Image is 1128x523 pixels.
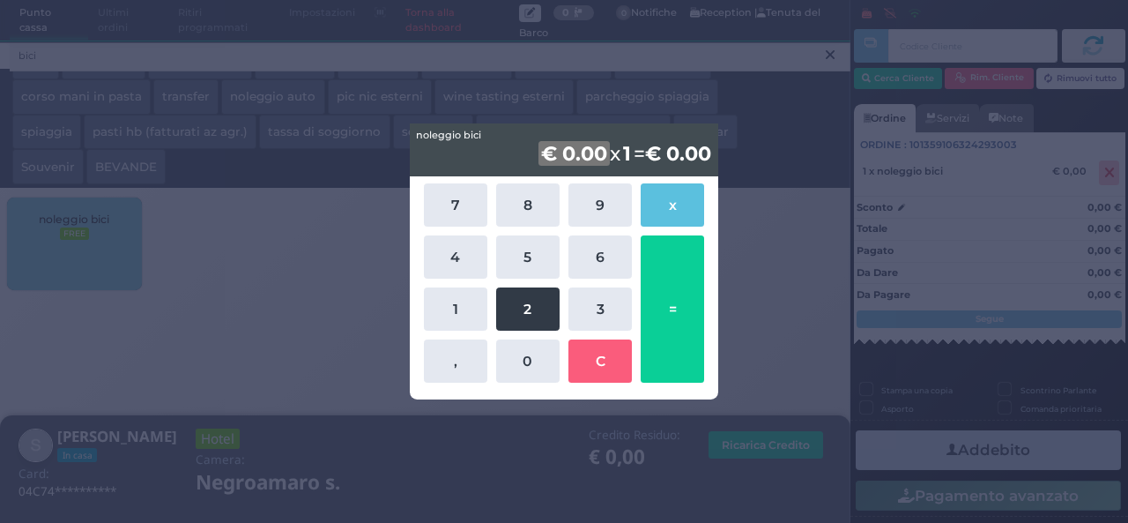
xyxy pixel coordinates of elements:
div: x = [410,123,718,176]
button: , [424,340,487,383]
button: 0 [496,340,560,383]
b: 1 [620,141,634,166]
span: noleggio bici [416,128,481,143]
b: € 0.00 [538,141,610,166]
button: 3 [568,288,632,331]
button: 7 [424,183,487,227]
button: 6 [568,235,632,279]
button: 1 [424,288,487,331]
button: x [641,183,704,227]
button: 9 [568,183,632,227]
button: 8 [496,183,560,227]
button: 5 [496,235,560,279]
button: 4 [424,235,487,279]
button: C [568,340,632,383]
b: € 0.00 [645,141,711,166]
button: 2 [496,288,560,331]
button: = [641,235,704,383]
